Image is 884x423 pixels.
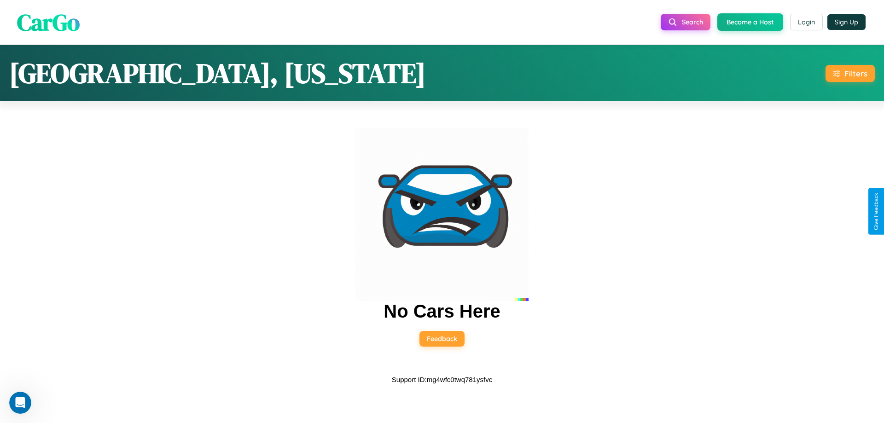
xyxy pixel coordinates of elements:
button: Filters [826,65,875,82]
h1: [GEOGRAPHIC_DATA], [US_STATE] [9,54,426,92]
p: Support ID: mg4wfc0twq781ysfvc [392,373,492,386]
button: Sign Up [827,14,866,30]
button: Search [661,14,710,30]
button: Become a Host [717,13,783,31]
iframe: Intercom live chat [9,392,31,414]
div: Filters [844,69,867,78]
img: car [355,128,529,301]
div: Give Feedback [873,193,879,230]
span: Search [682,18,703,26]
h2: No Cars Here [384,301,500,322]
button: Login [790,14,823,30]
button: Feedback [419,331,465,347]
span: CarGo [17,6,80,38]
